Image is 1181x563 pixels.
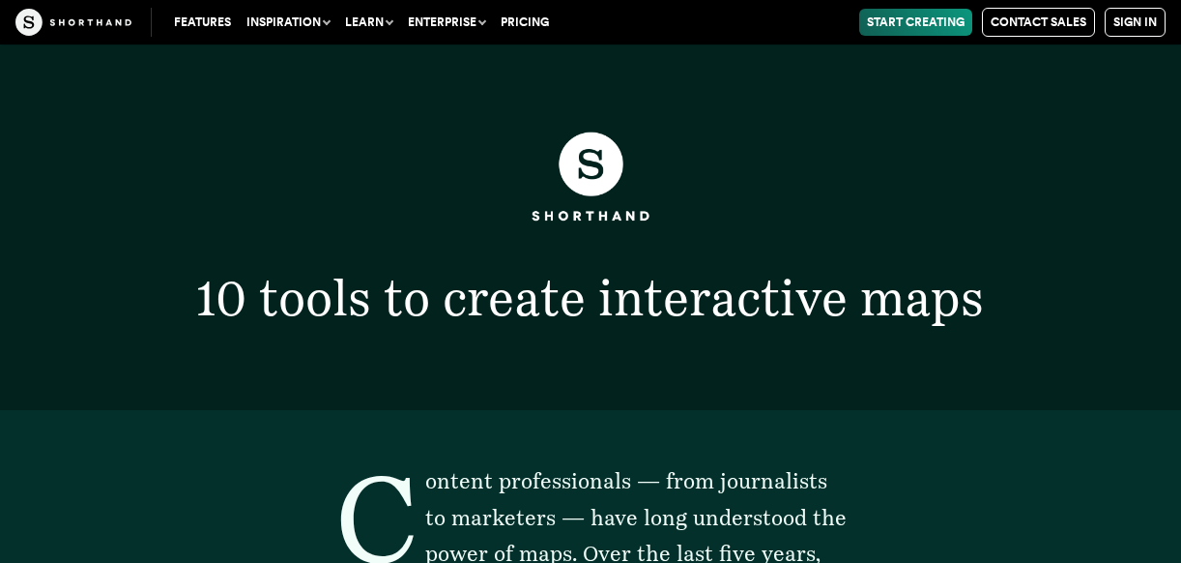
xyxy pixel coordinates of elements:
[239,9,337,36] button: Inspiration
[1105,8,1166,37] a: Sign in
[400,9,493,36] button: Enterprise
[493,9,557,36] a: Pricing
[15,9,131,36] img: The Craft
[859,9,972,36] a: Start Creating
[337,9,400,36] button: Learn
[99,273,1082,322] h1: 10 tools to create interactive maps
[166,9,239,36] a: Features
[982,8,1095,37] a: Contact Sales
